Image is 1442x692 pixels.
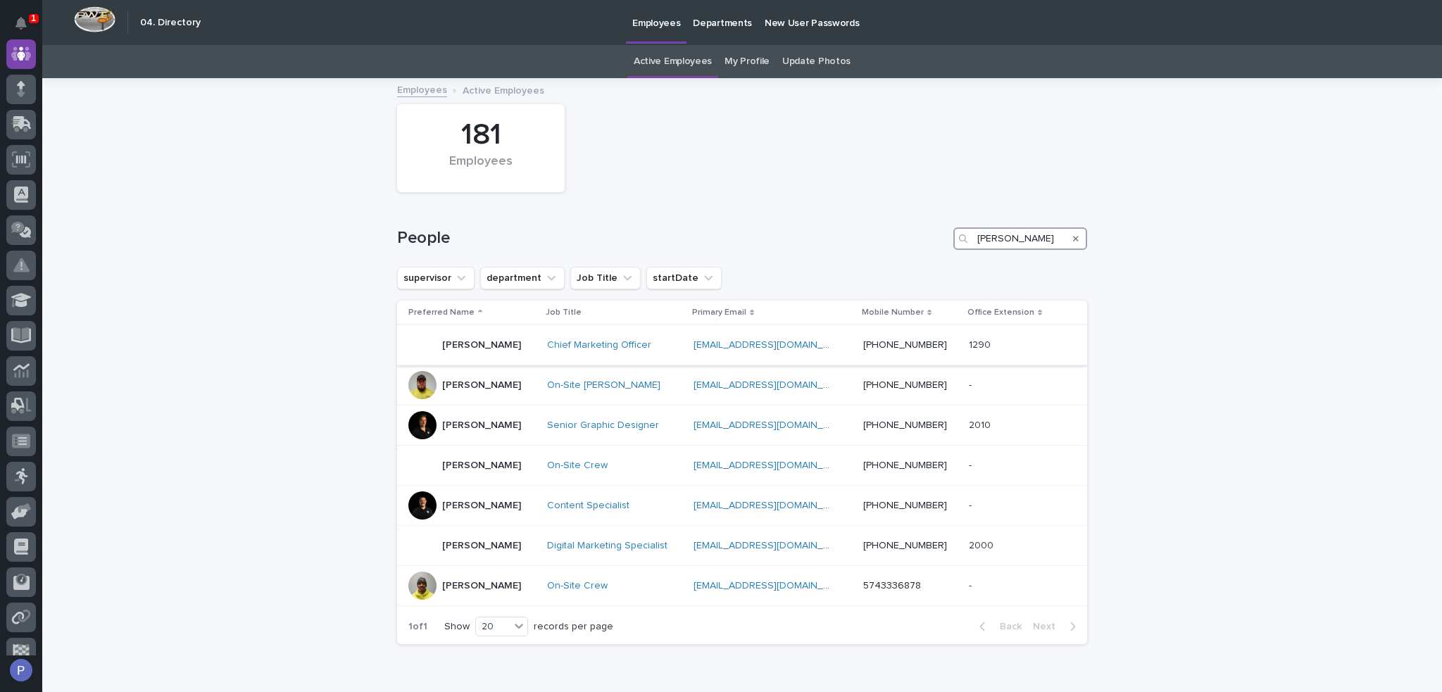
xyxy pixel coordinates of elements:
tr: [PERSON_NAME]Chief Marketing Officer [EMAIL_ADDRESS][DOMAIN_NAME] [PHONE_NUMBER]12901290 [397,325,1087,365]
a: [EMAIL_ADDRESS][DOMAIN_NAME] [694,380,853,390]
h1: People [397,228,948,249]
p: Office Extension [967,305,1034,320]
button: Next [1027,620,1087,633]
a: Digital Marketing Specialist [547,540,667,552]
a: Active Employees [634,45,712,78]
a: My Profile [725,45,770,78]
a: Content Specialist [547,500,629,512]
div: Notifications1 [18,17,36,39]
p: Preferred Name [408,305,475,320]
tr: [PERSON_NAME]On-Site Crew [EMAIL_ADDRESS][DOMAIN_NAME] [PHONE_NUMBER]-- [397,446,1087,486]
p: [PERSON_NAME] [442,580,521,592]
p: 1 of 1 [397,610,439,644]
button: users-avatar [6,655,36,685]
p: [PERSON_NAME] [442,339,521,351]
p: [PERSON_NAME] [442,540,521,552]
p: 2010 [969,417,993,432]
p: 1 [31,13,36,23]
a: Update Photos [782,45,851,78]
p: [PERSON_NAME] [442,500,521,512]
p: Mobile Number [862,305,924,320]
p: - [969,377,974,391]
a: Employees [397,81,447,97]
p: - [969,497,974,512]
button: startDate [646,267,722,289]
a: [EMAIL_ADDRESS][DOMAIN_NAME] [694,581,853,591]
p: [PERSON_NAME] [442,420,521,432]
a: 5743336878 [863,581,921,591]
a: [PHONE_NUMBER] [863,501,947,510]
a: [PHONE_NUMBER] [863,460,947,470]
button: department [480,267,565,289]
tr: [PERSON_NAME]Senior Graphic Designer [EMAIL_ADDRESS][DOMAIN_NAME] [PHONE_NUMBER]20102010 [397,405,1087,446]
p: [PERSON_NAME] [442,379,521,391]
h2: 04. Directory [140,17,201,29]
a: [PHONE_NUMBER] [863,420,947,430]
a: Chief Marketing Officer [547,339,651,351]
tr: [PERSON_NAME]On-Site [PERSON_NAME] [EMAIL_ADDRESS][DOMAIN_NAME] [PHONE_NUMBER]-- [397,365,1087,405]
div: 20 [476,619,510,634]
input: Search [953,227,1087,250]
button: Notifications [6,8,36,38]
a: [EMAIL_ADDRESS][DOMAIN_NAME] [694,460,853,470]
a: [PHONE_NUMBER] [863,380,947,390]
p: Primary Email [692,305,746,320]
a: On-Site Crew [547,580,608,592]
p: 2000 [969,537,996,552]
p: Job Title [546,305,582,320]
a: [EMAIL_ADDRESS][DOMAIN_NAME] [694,420,853,430]
div: Employees [421,154,541,184]
button: Back [968,620,1027,633]
img: Workspace Logo [74,6,115,32]
a: [EMAIL_ADDRESS][DOMAIN_NAME] [694,541,853,551]
p: Active Employees [463,82,544,97]
p: 1290 [969,336,993,351]
p: - [969,577,974,592]
a: [EMAIL_ADDRESS][DOMAIN_NAME] [694,340,853,350]
tr: [PERSON_NAME]Digital Marketing Specialist [EMAIL_ADDRESS][DOMAIN_NAME] [PHONE_NUMBER]20002000 [397,526,1087,566]
div: 181 [421,118,541,153]
a: On-Site [PERSON_NAME] [547,379,660,391]
a: On-Site Crew [547,460,608,472]
button: supervisor [397,267,475,289]
span: Back [991,622,1022,631]
tr: [PERSON_NAME]On-Site Crew [EMAIL_ADDRESS][DOMAIN_NAME] 5743336878-- [397,566,1087,606]
p: Show [444,621,470,633]
tr: [PERSON_NAME]Content Specialist [EMAIL_ADDRESS][DOMAIN_NAME] [PHONE_NUMBER]-- [397,486,1087,526]
p: - [969,457,974,472]
button: Job Title [570,267,641,289]
a: [PHONE_NUMBER] [863,340,947,350]
p: records per page [534,621,613,633]
a: [PHONE_NUMBER] [863,541,947,551]
a: Senior Graphic Designer [547,420,659,432]
span: Next [1033,622,1064,631]
p: [PERSON_NAME] [442,460,521,472]
a: [EMAIL_ADDRESS][DOMAIN_NAME] [694,501,853,510]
